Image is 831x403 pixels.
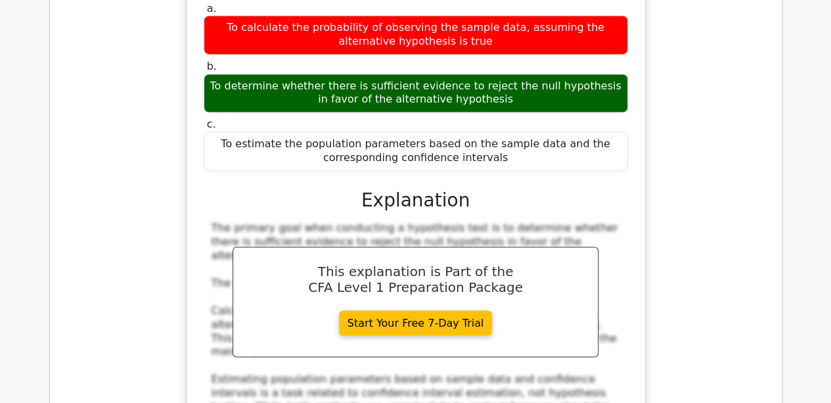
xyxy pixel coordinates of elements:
[207,118,216,130] span: c.
[207,2,217,14] span: a.
[207,60,217,72] span: b.
[204,74,628,113] div: To determine whether there is sufficient evidence to reject the null hypothesis in favor of the a...
[212,189,620,212] h3: Explanation
[204,15,628,55] div: To calculate the probability of observing the sample data, assuming the alternative hypothesis is...
[339,310,493,335] a: Start Your Free 7-Day Trial
[204,131,628,171] div: To estimate the population parameters based on the sample data and the corresponding confidence i...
